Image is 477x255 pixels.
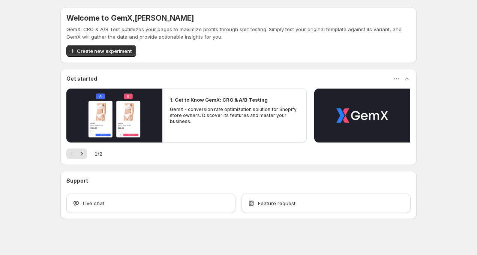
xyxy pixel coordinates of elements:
[258,199,295,207] span: Feature request
[66,75,97,82] h3: Get started
[314,88,410,142] button: Play video
[77,47,132,55] span: Create new experiment
[66,45,136,57] button: Create new experiment
[170,96,268,103] h2: 1. Get to Know GemX: CRO & A/B Testing
[83,199,104,207] span: Live chat
[170,106,299,124] p: GemX - conversion rate optimization solution for Shopify store owners. Discover its features and ...
[66,148,87,159] nav: Pagination
[76,148,87,159] button: Next
[66,177,88,184] h3: Support
[66,13,194,22] h5: Welcome to GemX
[66,25,411,40] p: GemX: CRO & A/B Test optimizes your pages to maximize profits through split testing. Simply test ...
[66,88,162,142] button: Play video
[132,13,194,22] span: , [PERSON_NAME]
[94,150,102,157] span: 1 / 2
